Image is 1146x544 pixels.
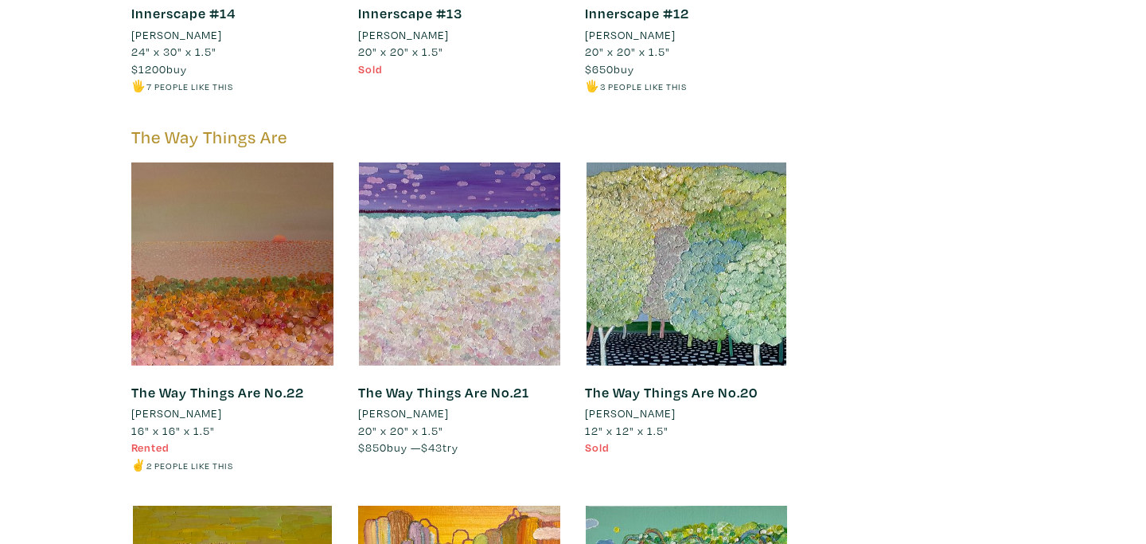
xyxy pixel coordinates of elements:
a: [PERSON_NAME] [358,405,561,422]
a: Innerscape #12 [585,4,689,22]
span: $650 [585,61,614,76]
span: 20" x 20" x 1.5" [358,44,443,59]
span: $43 [421,440,442,455]
span: $850 [358,440,387,455]
li: [PERSON_NAME] [131,405,222,422]
li: [PERSON_NAME] [585,26,676,44]
span: 24" x 30" x 1.5" [131,44,216,59]
span: $1200 [131,61,166,76]
small: 2 people like this [146,460,233,472]
span: buy — try [358,440,458,455]
span: buy [131,61,187,76]
a: [PERSON_NAME] [131,26,334,44]
span: Sold [585,440,610,455]
small: 7 people like this [146,80,233,92]
span: 16" x 16" x 1.5" [131,423,215,438]
span: Sold [358,61,383,76]
span: buy [585,61,634,76]
a: [PERSON_NAME] [131,405,334,422]
a: [PERSON_NAME] [358,26,561,44]
a: [PERSON_NAME] [585,405,788,422]
li: 🖐️ [585,77,788,95]
a: Innerscape #13 [358,4,462,22]
li: 🖐️ [131,77,334,95]
a: Innerscape #14 [131,4,236,22]
li: ✌️ [131,456,334,474]
h5: The Way Things Are [131,127,788,148]
li: [PERSON_NAME] [358,26,449,44]
li: [PERSON_NAME] [131,26,222,44]
li: [PERSON_NAME] [358,405,449,422]
a: The Way Things Are No.20 [585,383,758,401]
span: 20" x 20" x 1.5" [585,44,670,59]
span: 20" x 20" x 1.5" [358,423,443,438]
a: [PERSON_NAME] [585,26,788,44]
span: Rented [131,440,170,455]
small: 3 people like this [600,80,687,92]
li: [PERSON_NAME] [585,405,676,422]
a: The Way Things Are No.21 [358,383,529,401]
a: The Way Things Are No.22 [131,383,304,401]
span: 12" x 12" x 1.5" [585,423,668,438]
